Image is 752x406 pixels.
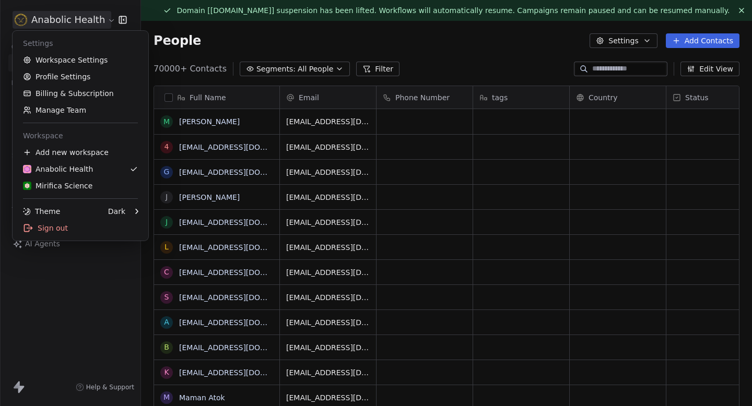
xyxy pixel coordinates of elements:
div: Mirifica Science [23,181,92,191]
div: Anabolic Health [23,164,93,174]
img: MIRIFICA%20science_logo_icon-big.png [23,182,31,190]
div: Theme [23,206,60,217]
a: Manage Team [17,102,144,118]
img: Anabolic-Health-Icon-192.png [23,165,31,173]
div: Dark [108,206,125,217]
div: Sign out [17,220,144,236]
a: Billing & Subscription [17,85,144,102]
div: Add new workspace [17,144,144,161]
div: Workspace [17,127,144,144]
a: Workspace Settings [17,52,144,68]
div: Settings [17,35,144,52]
a: Profile Settings [17,68,144,85]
